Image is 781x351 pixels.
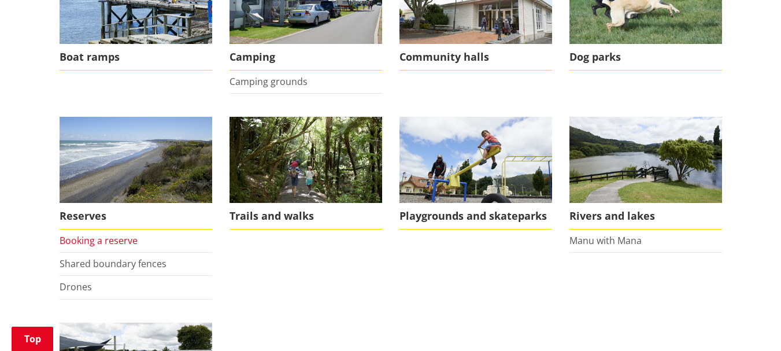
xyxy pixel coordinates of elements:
a: Port Waikato coastal reserve Reserves [60,117,212,230]
span: Dog parks [569,44,722,71]
img: Bridal Veil Falls [230,117,382,203]
iframe: Messenger Launcher [728,302,769,344]
a: Drones [60,280,92,293]
a: Camping grounds [230,75,308,88]
a: Manu with Mana [569,234,642,247]
a: A family enjoying a playground in Ngaruawahia Playgrounds and skateparks [399,117,552,230]
a: The Waikato River flowing through Ngaruawahia Rivers and lakes [569,117,722,230]
a: Bridal Veil Falls scenic walk is located near Raglan in the Waikato Trails and walks [230,117,382,230]
img: Playground in Ngaruawahia [399,117,552,203]
span: Community halls [399,44,552,71]
span: Reserves [60,203,212,230]
a: Shared boundary fences [60,257,166,270]
img: Port Waikato coastal reserve [60,117,212,203]
span: Rivers and lakes [569,203,722,230]
span: Playgrounds and skateparks [399,203,552,230]
a: Top [12,327,53,351]
a: Booking a reserve [60,234,138,247]
img: Waikato River, Ngaruawahia [569,117,722,203]
span: Boat ramps [60,44,212,71]
span: Camping [230,44,382,71]
span: Trails and walks [230,203,382,230]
